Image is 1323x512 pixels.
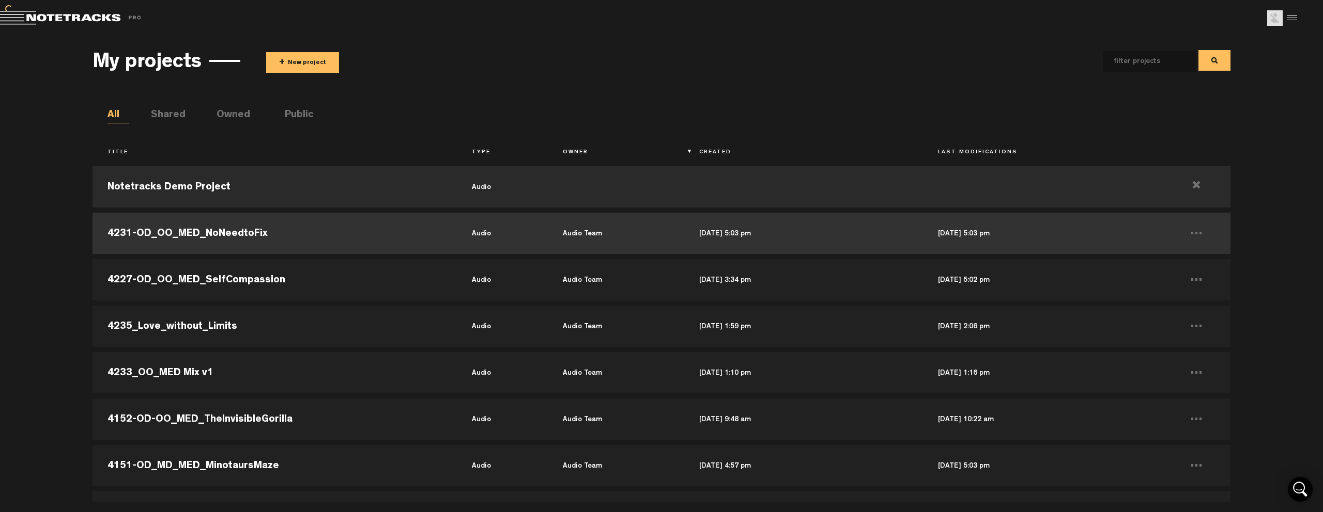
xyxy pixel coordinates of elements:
td: [DATE] 3:34 pm [684,257,923,303]
td: audio [457,303,548,349]
td: [DATE] 2:06 pm [923,303,1162,349]
th: Owner [548,144,684,162]
td: [DATE] 4:57 pm [684,442,923,489]
td: audio [457,210,548,257]
td: Audio Team [548,349,684,396]
td: 4151-OD_MD_MED_MinotaursMaze [93,442,457,489]
td: Notetracks Demo Project [93,164,457,210]
td: 4235_Love_without_Limits [93,303,457,349]
th: Created [684,144,923,162]
input: filter projects [1103,51,1180,72]
th: Last Modifications [923,144,1162,162]
td: ... [1162,257,1230,303]
li: Shared [151,108,173,123]
td: [DATE] 9:48 am [684,396,923,442]
li: Public [285,108,306,123]
h3: My projects [93,52,202,75]
span: + [279,57,285,69]
li: All [107,108,129,123]
td: audio [457,164,548,210]
td: 4152-OD-OO_MED_TheInvisibleGorilla [93,396,457,442]
td: audio [457,442,548,489]
td: [DATE] 1:59 pm [684,303,923,349]
button: +New project [266,52,339,73]
th: Title [93,144,457,162]
td: ... [1162,396,1230,442]
td: ... [1162,210,1230,257]
td: Audio Team [548,210,684,257]
td: [DATE] 1:10 pm [684,349,923,396]
td: [DATE] 5:03 pm [684,210,923,257]
td: Audio Team [548,303,684,349]
th: Type [457,144,548,162]
td: ... [1162,349,1230,396]
div: Open Intercom Messenger [1288,477,1313,502]
td: ... [1162,442,1230,489]
td: [DATE] 10:22 am [923,396,1162,442]
td: [DATE] 5:03 pm [923,442,1162,489]
td: Audio Team [548,442,684,489]
td: [DATE] 1:16 pm [923,349,1162,396]
li: Owned [217,108,238,123]
td: 4231-OD_OO_MED_NoNeedtoFix [93,210,457,257]
td: audio [457,396,548,442]
img: ACg8ocLu3IjZ0q4g3Sv-67rBggf13R-7caSq40_txJsJBEcwv2RmFg=s96-c [1267,10,1283,26]
td: [DATE] 5:02 pm [923,257,1162,303]
td: 4227-OD_OO_MED_SelfCompassion [93,257,457,303]
td: 4233_OO_MED Mix v1 [93,349,457,396]
td: [DATE] 5:03 pm [923,210,1162,257]
td: audio [457,257,548,303]
td: audio [457,349,548,396]
td: Audio Team [548,396,684,442]
td: Audio Team [548,257,684,303]
td: ... [1162,303,1230,349]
